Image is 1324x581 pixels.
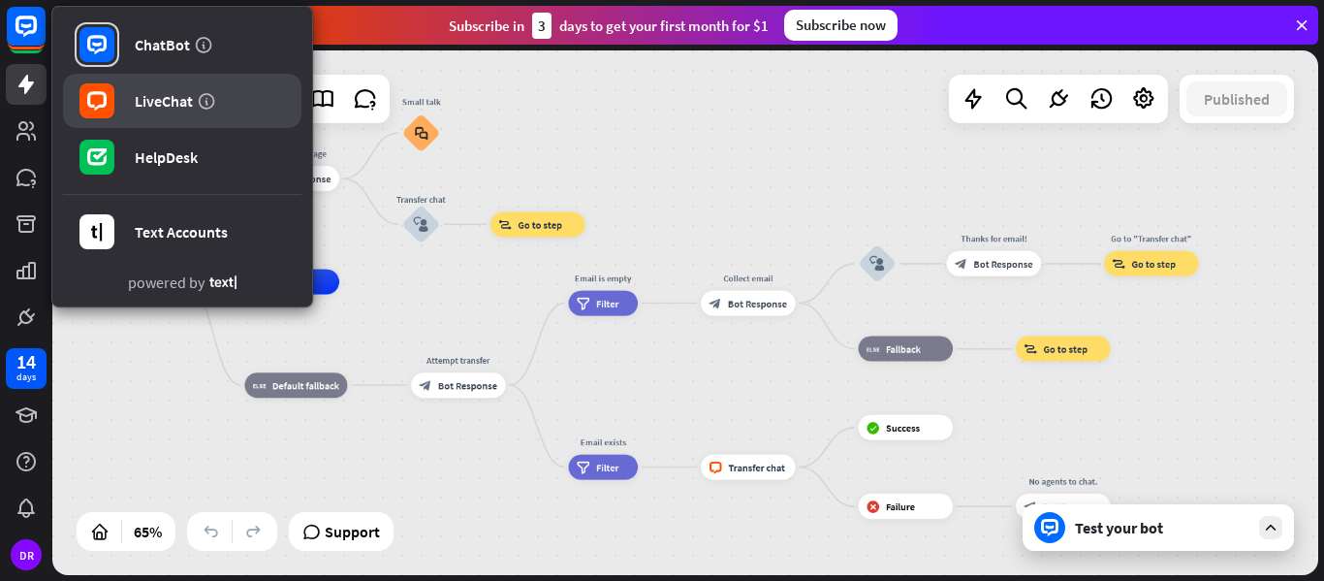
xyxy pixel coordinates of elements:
button: Open LiveChat chat widget [16,8,74,66]
span: Bot Response [438,379,497,392]
span: Bot Response [974,257,1033,270]
div: Test your bot [1075,518,1249,537]
div: Email is empty [559,272,647,284]
span: Transfer chat [729,461,786,473]
div: No agents to chat. [1006,475,1119,488]
div: Subscribe in days to get your first month for $1 [449,13,769,39]
span: Filter [596,297,618,309]
div: Subscribe now [784,10,898,41]
i: block_bot_response [420,379,432,392]
div: Attempt transfer [401,354,515,367]
span: Go to step [1044,342,1088,355]
span: Failure [886,500,915,513]
a: 14 days [6,348,47,389]
span: Go to step [519,218,563,231]
span: Support [325,516,380,547]
i: block_goto [498,218,512,231]
div: Email exists [559,436,647,448]
div: Welcome message [236,147,349,160]
i: block_user_input [414,216,429,232]
span: Go to step [1132,257,1177,270]
span: Success [886,421,920,434]
span: Fallback [886,342,921,355]
div: 65% [128,516,168,547]
i: block_fallback [867,342,880,355]
i: block_bot_response [1025,500,1037,513]
span: Default fallback [272,379,339,392]
div: days [16,371,36,384]
span: Bot Response [728,297,787,309]
span: Filter [596,461,618,473]
i: block_user_input [869,256,885,272]
div: DR [11,539,42,570]
button: Published [1186,81,1287,116]
i: block_failure [867,500,880,513]
i: block_success [867,421,880,434]
i: filter [577,461,590,473]
div: Go to "Transfer chat" [1094,232,1208,244]
i: block_livechat [709,461,723,473]
div: 14 [16,353,36,371]
div: Transfer chat [383,193,458,206]
i: block_goto [1025,342,1038,355]
div: 3 [532,13,552,39]
div: Thanks for email! [937,232,1051,244]
div: Small talk [393,95,450,108]
i: filter [577,297,590,309]
i: block_fallback [253,379,267,392]
i: block_bot_response [709,297,722,309]
span: Bot Response [1043,500,1102,513]
span: Bot Response [271,173,331,185]
i: block_faq [415,126,428,140]
i: block_bot_response [955,257,967,270]
i: block_goto [1113,257,1126,270]
div: Collect email [691,272,804,284]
